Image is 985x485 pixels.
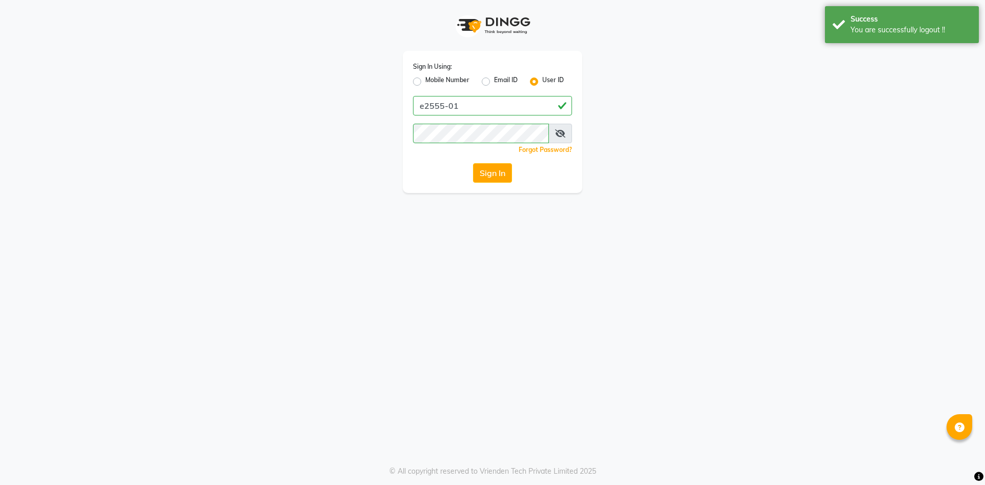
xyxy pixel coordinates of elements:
label: Email ID [494,75,518,88]
label: Sign In Using: [413,62,452,71]
label: Mobile Number [425,75,469,88]
div: You are successfully logout !! [851,25,971,35]
label: User ID [542,75,564,88]
input: Username [413,124,549,143]
div: Success [851,14,971,25]
input: Username [413,96,572,115]
button: Sign In [473,163,512,183]
a: Forgot Password? [519,146,572,153]
img: logo1.svg [451,10,534,41]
